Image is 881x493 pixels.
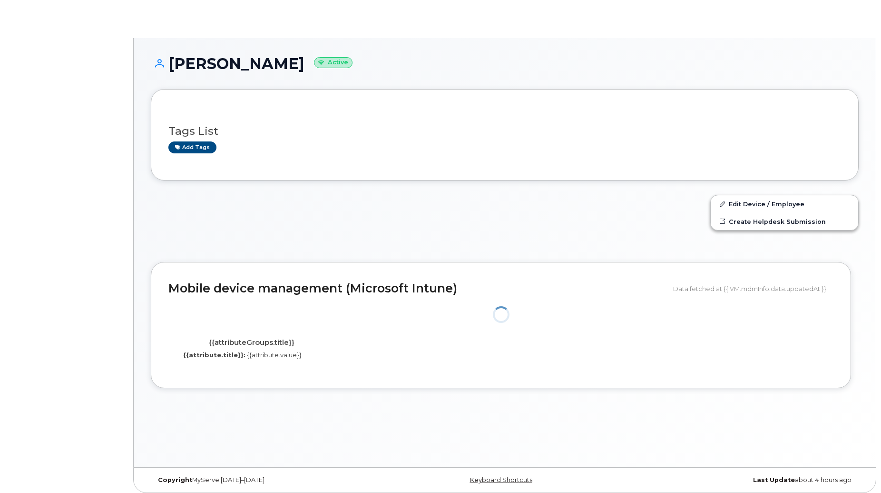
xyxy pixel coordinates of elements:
[711,195,858,212] a: Edit Device / Employee
[470,476,532,483] a: Keyboard Shortcuts
[176,339,328,347] h4: {{attributeGroups.title}}
[168,125,841,137] h3: Tags List
[753,476,795,483] strong: Last Update
[151,55,859,72] h1: [PERSON_NAME]
[183,351,245,360] label: {{attribute.title}}:
[168,141,216,153] a: Add tags
[623,476,859,484] div: about 4 hours ago
[158,476,192,483] strong: Copyright
[314,57,352,68] small: Active
[673,280,833,298] div: Data fetched at {{ VM.mdmInfo.data.updatedAt }}
[151,476,387,484] div: MyServe [DATE]–[DATE]
[168,282,666,295] h2: Mobile device management (Microsoft Intune)
[247,351,302,359] span: {{attribute.value}}
[711,213,858,230] a: Create Helpdesk Submission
